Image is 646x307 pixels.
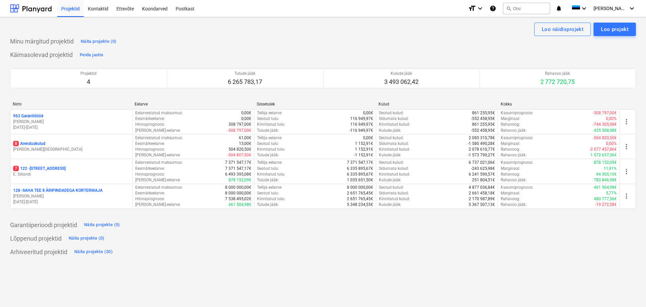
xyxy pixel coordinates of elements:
[593,110,617,116] p: -308 797,00€
[469,185,495,190] p: 4 877 036,84€
[227,128,251,133] p: -308 797,00€
[13,166,66,172] p: 122 - [STREET_ADDRESS]
[13,119,130,125] p: [PERSON_NAME]
[595,202,617,208] p: -19 272,58€
[67,233,106,244] button: Näita projekte (0)
[13,166,130,177] div: 7122 -[STREET_ADDRESS]E. Sillandi
[501,152,527,158] p: Rahavoo jääk :
[379,147,410,152] p: Kinnitatud kulud :
[363,110,373,116] p: 0,00€
[379,128,401,133] p: Kulude jääk :
[135,116,165,122] p: Eesmärkeelarve :
[347,196,373,202] p: 2 651 765,45€
[501,147,520,152] p: Rahavoog :
[13,141,19,146] span: 8
[241,116,251,122] p: 0,00€
[501,202,527,208] p: Rahavoo jääk :
[228,202,251,208] p: 461 504,98€
[604,166,617,172] p: 11,91%
[379,185,404,190] p: Seotud kulud :
[241,110,251,116] p: 0,00€
[379,166,409,172] p: Sidumata kulud :
[13,166,19,171] span: 7
[590,152,617,158] p: 1 572 637,36€
[501,160,533,165] p: Kasumiprognoos :
[347,166,373,172] p: 6 335 895,67€
[355,147,373,152] p: 1 152,91€
[469,147,495,152] p: 2 078 610,77€
[469,172,495,177] p: 6 241 590,57€
[257,166,279,172] p: Seotud tulu :
[13,188,103,193] p: 128 - SAHA TEE 8 ÄRIPINDADEGA KORTERMAJA
[379,160,404,165] p: Seotud kulud :
[596,172,617,177] p: 94 305,10€
[73,247,114,257] button: Näita projekte (20)
[379,102,495,106] div: Kulud
[506,6,511,11] span: search
[501,190,520,196] p: Marginaal :
[257,202,279,208] p: Tulude jääk :
[13,102,129,106] div: Nimi
[135,166,165,172] p: Eesmärkeelarve :
[501,166,520,172] p: Marginaal :
[135,135,183,141] p: Eelarvestatud maksumus :
[363,135,373,141] p: 0,00€
[540,71,575,76] p: Rahavoo jääk
[501,196,520,202] p: Rahavoog :
[379,196,410,202] p: Kinnitatud kulud :
[81,38,117,45] div: Näita projekte (0)
[228,147,251,152] p: 504 820,50€
[501,177,527,183] p: Rahavoo jääk :
[135,141,165,147] p: Eesmärkeelarve :
[350,122,373,127] p: 116 949,97€
[225,166,251,172] p: 7 371 547,17€
[350,116,373,122] p: 116 949,97€
[13,172,130,177] p: E. Sillandi
[225,190,251,196] p: 8 000 000,00€
[347,160,373,165] p: 7 371 547,17€
[257,160,282,165] p: Tellija eelarve :
[347,185,373,190] p: 8 000 000,00€
[594,6,627,11] span: [PERSON_NAME]
[257,185,282,190] p: Tellija eelarve :
[13,147,130,152] p: [PERSON_NAME][GEOGRAPHIC_DATA]
[501,102,617,106] div: Kokku
[594,177,617,183] p: 783 846,98€
[347,172,373,177] p: 6 335 895,67€
[379,135,404,141] p: Seotud kulud :
[379,110,404,116] p: Seotud kulud :
[13,113,130,130] div: 963 Garantiitööd[PERSON_NAME][DATE]-[DATE]
[594,128,617,133] p: 435 508,98€
[257,135,282,141] p: Tellija eelarve :
[468,4,476,12] i: format_size
[257,177,279,183] p: Tulude jääk :
[501,116,520,122] p: Marginaal :
[225,196,251,202] p: 7 538 495,02€
[257,116,279,122] p: Seotud tulu :
[534,23,591,36] button: Loo näidisprojekt
[257,172,285,177] p: Kinnitatud tulu :
[239,135,251,141] p: 61,00€
[501,141,520,147] p: Marginaal :
[135,160,183,165] p: Eelarvestatud maksumus :
[628,4,636,12] i: keyboard_arrow_down
[501,135,533,141] p: Kasumiprognoos :
[379,141,409,147] p: Sidumata kulud :
[228,177,251,183] p: 878 152,09€
[469,135,495,141] p: 2 085 310,78€
[135,110,183,116] p: Eelarvestatud maksumus :
[257,147,285,152] p: Kinnitatud tulu :
[69,235,105,242] div: Näita projekte (0)
[384,78,419,86] p: 3 493 062,42
[503,3,550,14] button: Otsi
[379,202,401,208] p: Kulude jääk :
[80,78,97,86] p: 4
[74,248,113,256] div: Näita projekte (20)
[257,102,373,106] div: Sissetulek
[472,122,495,127] p: 861 255,95€
[593,135,617,141] p: -504 820,50€
[10,37,74,45] p: Minu märgitud projektid
[472,110,495,116] p: 861 255,95€
[589,147,617,152] p: -2 077 457,86€
[13,188,130,205] div: 128 -SAHA TEE 8 ÄRIPINDADEGA KORTERMAJA[PERSON_NAME][DATE]-[DATE]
